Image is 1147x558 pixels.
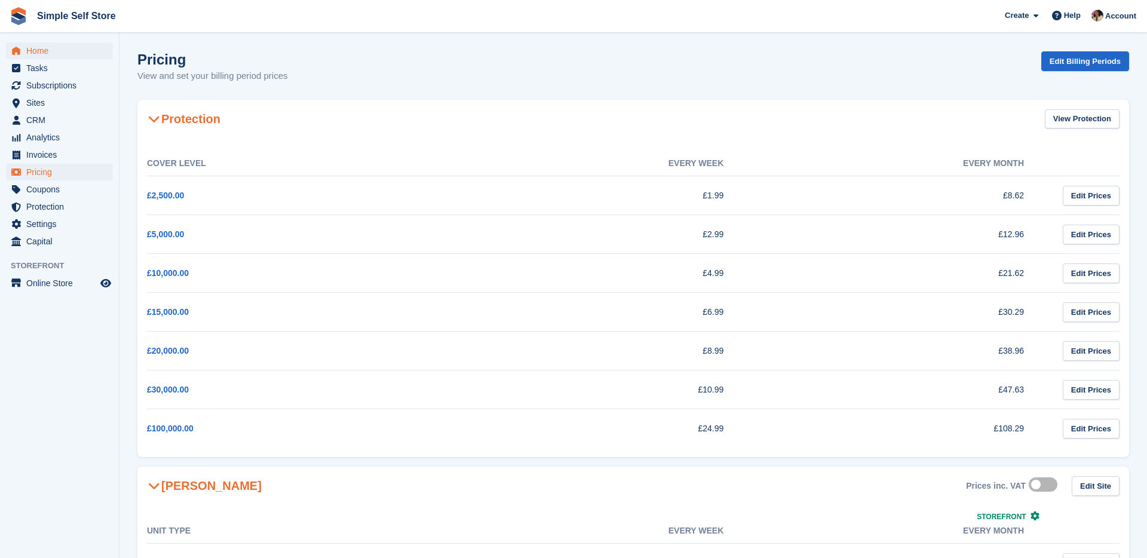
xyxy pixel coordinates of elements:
p: View and set your billing period prices [137,69,288,83]
th: Every month [747,151,1048,176]
td: £38.96 [747,332,1048,370]
a: menu [6,198,113,215]
a: £5,000.00 [147,229,184,239]
td: £21.62 [747,254,1048,293]
th: Cover Level [147,151,447,176]
td: £8.99 [447,332,748,370]
a: menu [6,216,113,232]
span: Create [1005,10,1029,22]
span: Account [1105,10,1136,22]
a: menu [6,181,113,198]
td: £8.62 [747,176,1048,215]
a: Preview store [99,276,113,290]
span: Capital [26,233,98,250]
td: £108.29 [747,409,1048,448]
span: Sites [26,94,98,111]
a: Edit Prices [1063,186,1120,206]
span: Protection [26,198,98,215]
td: £30.29 [747,293,1048,332]
a: Edit Billing Periods [1041,51,1129,71]
td: £12.96 [747,215,1048,254]
a: £2,500.00 [147,191,184,200]
a: £100,000.00 [147,424,194,433]
img: stora-icon-8386f47178a22dfd0bd8f6a31ec36ba5ce8667c1dd55bd0f319d3a0aa187defe.svg [10,7,27,25]
a: Edit Prices [1063,341,1120,361]
th: Every month [747,519,1048,544]
div: Prices inc. VAT [966,481,1026,491]
a: menu [6,233,113,250]
a: £20,000.00 [147,346,189,355]
a: menu [6,146,113,163]
span: Help [1064,10,1081,22]
a: View Protection [1045,109,1120,129]
a: menu [6,275,113,292]
a: menu [6,42,113,59]
span: Online Store [26,275,98,292]
a: £10,000.00 [147,268,189,278]
a: menu [6,60,113,76]
span: CRM [26,112,98,128]
th: Every week [447,151,748,176]
img: Scott McCutcheon [1091,10,1103,22]
td: £6.99 [447,293,748,332]
td: £47.63 [747,370,1048,409]
span: Coupons [26,181,98,198]
span: Settings [26,216,98,232]
a: menu [6,112,113,128]
a: menu [6,129,113,146]
a: Edit Prices [1063,302,1120,322]
th: Every week [447,519,748,544]
a: Edit Prices [1063,419,1120,439]
span: Pricing [26,164,98,180]
span: Analytics [26,129,98,146]
a: Edit Prices [1063,225,1120,244]
a: menu [6,94,113,111]
a: Storefront [977,513,1039,521]
span: Tasks [26,60,98,76]
th: Unit Type [147,519,447,544]
td: £10.99 [447,370,748,409]
span: Subscriptions [26,77,98,94]
h2: [PERSON_NAME] [147,479,262,493]
a: menu [6,77,113,94]
a: Edit Prices [1063,380,1120,400]
a: Edit Site [1072,476,1120,496]
td: £2.99 [447,215,748,254]
h1: Pricing [137,51,288,68]
span: Invoices [26,146,98,163]
td: £4.99 [447,254,748,293]
a: Edit Prices [1063,263,1120,283]
td: £1.99 [447,176,748,215]
a: £30,000.00 [147,385,189,394]
a: Simple Self Store [32,6,121,26]
span: Home [26,42,98,59]
span: Storefront [977,513,1026,521]
td: £24.99 [447,409,748,448]
a: £15,000.00 [147,307,189,317]
a: menu [6,164,113,180]
h2: Protection [147,112,220,126]
span: Storefront [11,260,119,272]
